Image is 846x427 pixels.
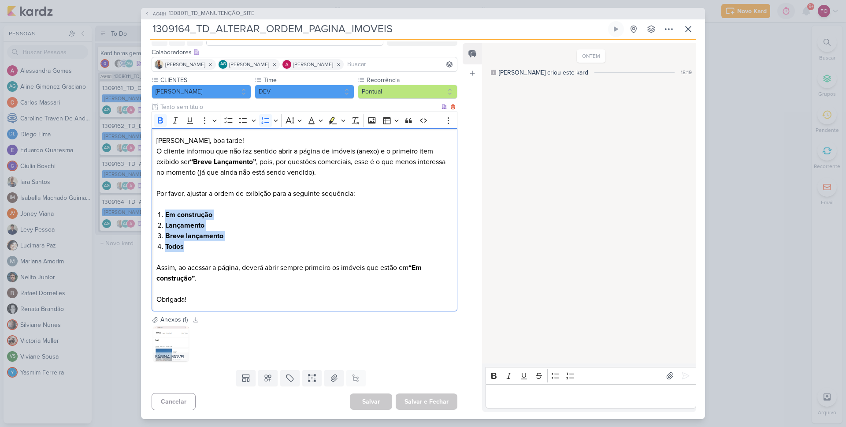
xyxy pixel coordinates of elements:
input: Texto sem título [159,102,440,112]
p: O cliente informou que não faz sentido abrir a página de imóveis (anexo) e o primeiro item exibid... [156,146,453,188]
div: 18:19 [681,68,692,76]
div: Editor toolbar [486,367,696,384]
div: Editor editing area: main [486,384,696,408]
p: Por favor, ajustar a ordem de exibição para a seguinte sequência: [156,188,453,210]
button: Cancelar [152,393,196,410]
span: [PERSON_NAME] [229,60,269,68]
strong: Breve lançamento [165,232,223,240]
button: Pontual [358,85,457,99]
img: Iara Santos [155,60,163,69]
p: Assim, ao acessar a página, deverá abrir sempre primeiro os imóveis que estão em . [156,262,453,294]
div: Ligar relógio [612,26,620,33]
div: Editor editing area: main [152,128,457,311]
div: Editor toolbar [152,112,457,129]
strong: Em construção [165,210,212,219]
span: [PERSON_NAME] [165,60,205,68]
input: Kard Sem Título [150,21,606,37]
strong: “Em construção” [156,263,422,283]
p: Obrigada! [156,294,453,305]
button: [PERSON_NAME] [152,85,251,99]
div: Anexos (1) [160,315,188,324]
p: [PERSON_NAME], boa tarde! [156,135,453,146]
input: Buscar [345,59,455,70]
div: PÁGINA IMOVEIS.png [153,352,189,361]
strong: Lançamento [165,221,204,230]
strong: “Breve Lançamento” [190,157,256,166]
p: AG [220,62,226,67]
img: DX5gSjIytrn3hmwnH1dAVu4grh0Z7CsGZxzjSbKb.png [153,326,189,361]
div: [PERSON_NAME] criou este kard [499,68,588,77]
button: DEV [255,85,354,99]
label: Recorrência [366,75,457,85]
label: Time [263,75,354,85]
label: CLIENTES [160,75,251,85]
div: Aline Gimenez Graciano [219,60,227,69]
span: [PERSON_NAME] [293,60,333,68]
strong: Todos [165,242,184,251]
div: Colaboradores [152,48,457,57]
img: Alessandra Gomes [282,60,291,69]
